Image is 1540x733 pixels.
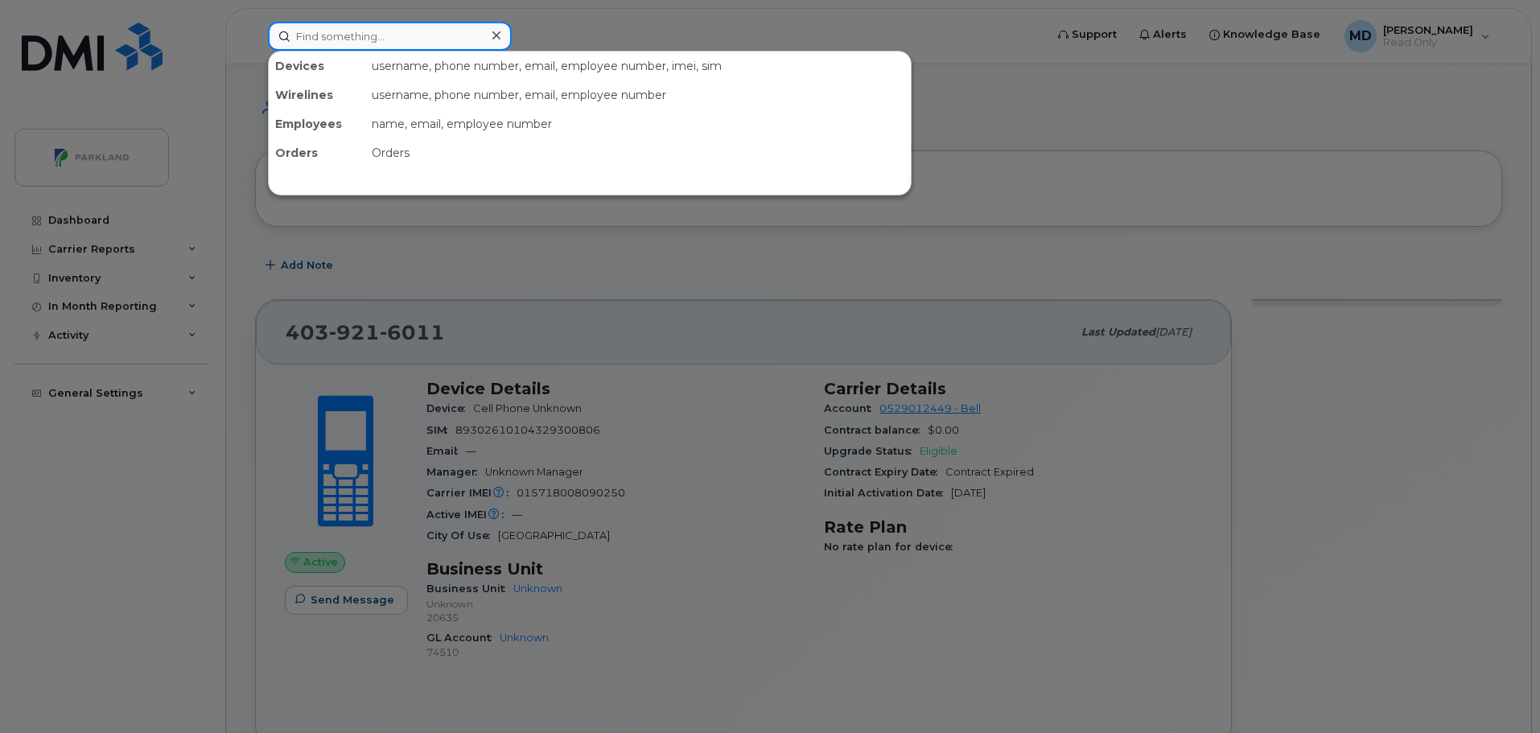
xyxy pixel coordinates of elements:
[269,109,365,138] div: Employees
[269,138,365,167] div: Orders
[365,80,911,109] div: username, phone number, email, employee number
[365,51,911,80] div: username, phone number, email, employee number, imei, sim
[365,109,911,138] div: name, email, employee number
[365,138,911,167] div: Orders
[269,51,365,80] div: Devices
[269,80,365,109] div: Wirelines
